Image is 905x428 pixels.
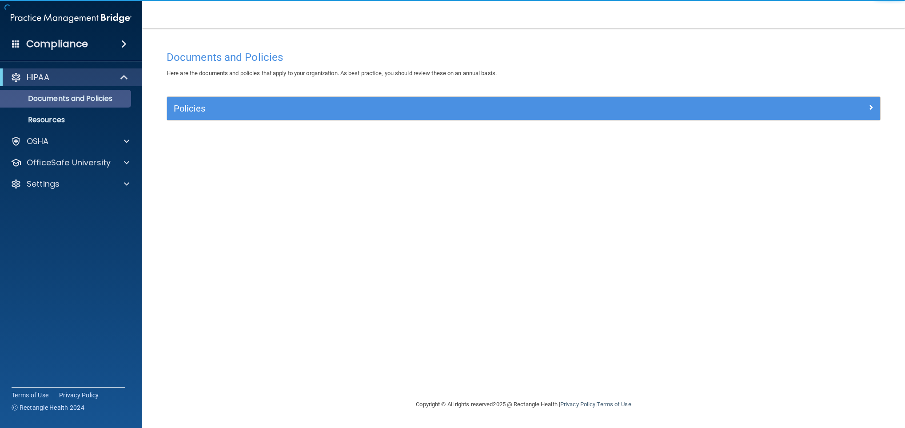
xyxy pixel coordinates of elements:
a: Terms of Use [597,401,631,408]
h5: Policies [174,104,695,113]
a: Policies [174,101,873,116]
p: Documents and Policies [6,94,127,103]
a: Settings [11,179,129,189]
img: PMB logo [11,9,132,27]
a: Privacy Policy [59,391,99,400]
a: Privacy Policy [560,401,595,408]
a: HIPAA [11,72,129,83]
p: OfficeSafe University [27,157,111,168]
p: Settings [27,179,60,189]
p: HIPAA [27,72,49,83]
iframe: Drift Widget Chat Controller [752,365,894,400]
span: Ⓒ Rectangle Health 2024 [12,403,84,412]
a: OfficeSafe University [11,157,129,168]
div: Copyright © All rights reserved 2025 @ Rectangle Health | | [362,390,686,419]
h4: Compliance [26,38,88,50]
a: Terms of Use [12,391,48,400]
h4: Documents and Policies [167,52,881,63]
p: OSHA [27,136,49,147]
p: Resources [6,116,127,124]
a: OSHA [11,136,129,147]
span: Here are the documents and policies that apply to your organization. As best practice, you should... [167,70,497,76]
